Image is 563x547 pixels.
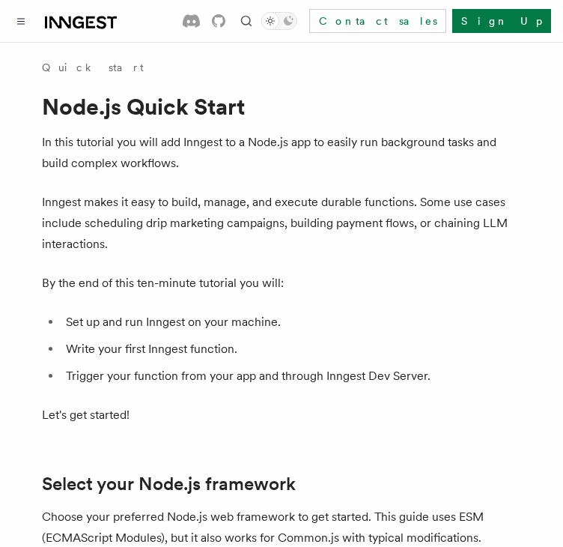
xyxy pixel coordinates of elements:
button: Toggle navigation [12,12,30,30]
p: Let's get started! [42,405,521,426]
button: Find something... [237,12,255,30]
p: By the end of this ten-minute tutorial you will: [42,273,521,294]
h1: Node.js Quick Start [42,93,521,120]
li: Set up and run Inngest on your machine. [61,312,521,333]
li: Trigger your function from your app and through Inngest Dev Server. [61,366,521,387]
a: Select your Node.js framework [42,474,296,495]
a: Contact sales [309,9,446,33]
a: Quick start [42,60,144,75]
p: Inngest makes it easy to build, manage, and execute durable functions. Some use cases include sch... [42,192,521,255]
p: In this tutorial you will add Inngest to a Node.js app to easily run background tasks and build c... [42,132,521,174]
li: Write your first Inngest function. [61,339,521,360]
a: Sign Up [452,9,551,33]
button: Toggle dark mode [261,12,297,30]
